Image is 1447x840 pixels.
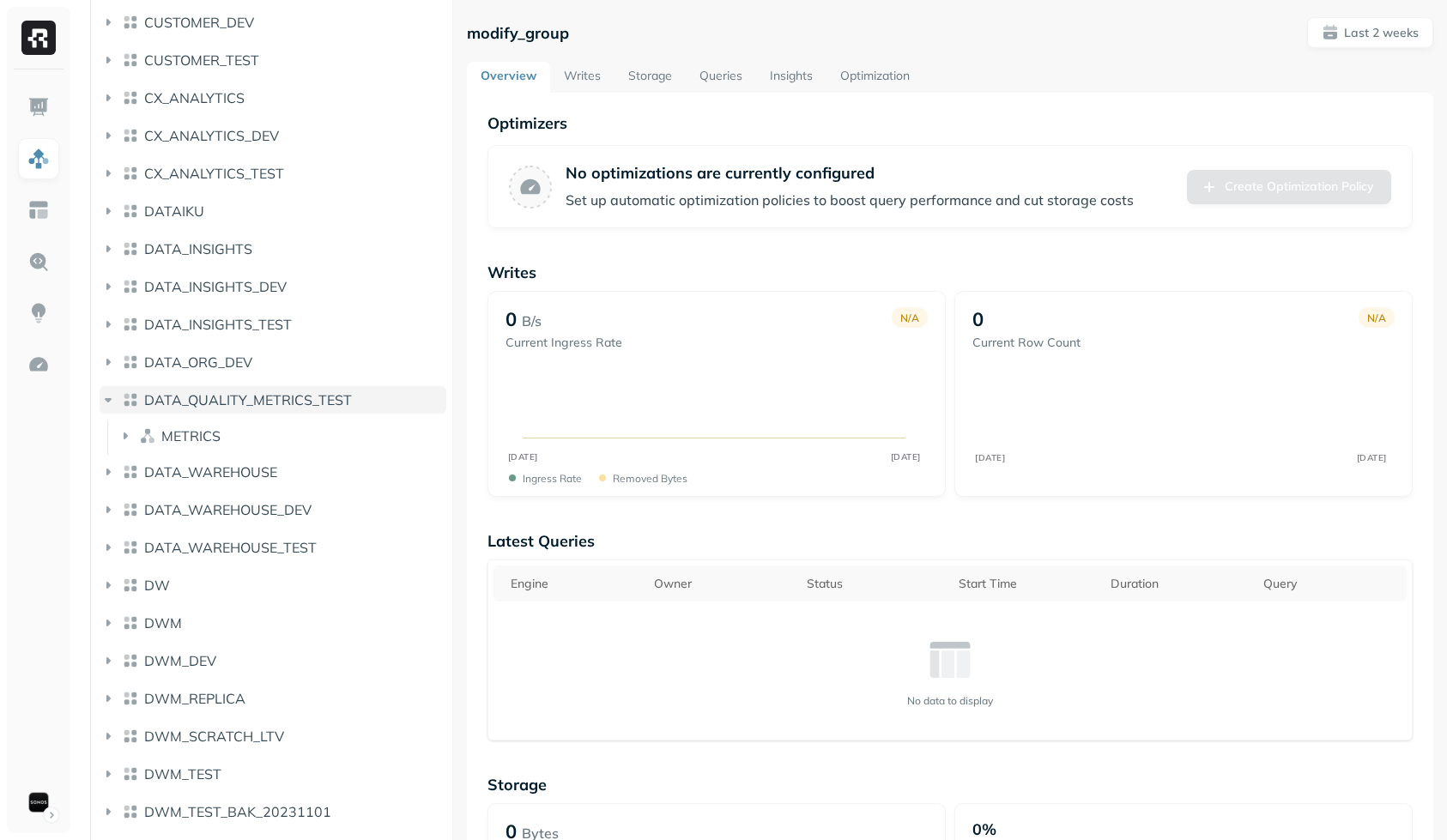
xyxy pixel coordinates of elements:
div: Owner [654,576,789,592]
button: DWM_TEST_BAK_20231101 [100,798,446,825]
p: Current Ingress Rate [506,335,622,351]
button: DATA_INSIGHTS [100,235,446,263]
span: CX_ANALYTICS_DEV [144,127,279,144]
p: 0 [972,307,984,331]
p: B/s [522,311,542,331]
p: Current Row Count [972,335,1081,351]
img: lake [122,652,139,669]
button: DATA_WAREHOUSE_DEV [100,496,446,523]
button: DATA_ORG_DEV [100,348,446,376]
img: lake [122,89,139,106]
a: Optimization [826,62,923,93]
span: CUSTOMER_TEST [144,51,259,69]
span: CX_ANALYTICS [144,89,245,106]
button: METRICS [117,422,447,450]
span: METRICS [161,427,221,444]
p: Removed bytes [613,472,687,485]
button: DWM_REPLICA [100,685,446,712]
img: Sonos [27,790,51,814]
img: lake [122,539,139,556]
p: Set up automatic optimization policies to boost query performance and cut storage costs [566,190,1134,210]
button: DW [100,571,446,599]
span: DATA_WAREHOUSE_DEV [144,501,312,518]
img: lake [122,765,139,783]
img: namespace [139,427,156,444]
img: lake [122,278,139,295]
p: N/A [1367,311,1386,324]
tspan: [DATE] [891,451,921,462]
div: Duration [1111,576,1245,592]
img: Dashboard [27,96,50,118]
img: Asset Explorer [27,199,50,221]
span: DATA_INSIGHTS [144,240,252,257]
button: DATA_INSIGHTS_TEST [100,311,446,338]
span: DATA_INSIGHTS_TEST [144,316,292,333]
button: CUSTOMER_DEV [100,9,446,36]
img: lake [122,463,139,480]
a: Queries [686,62,756,93]
img: Ryft [21,21,56,55]
img: lake [122,391,139,408]
span: DATA_ORG_DEV [144,354,252,371]
img: lake [122,501,139,518]
img: lake [122,803,139,820]
button: DATA_QUALITY_METRICS_TEST [100,386,446,414]
img: lake [122,690,139,707]
p: No optimizations are currently configured [566,163,1134,183]
p: Storage [487,775,1413,795]
button: DWM_SCRATCH_LTV [100,722,446,750]
button: CX_ANALYTICS_TEST [100,160,446,187]
tspan: [DATE] [508,451,538,462]
div: Query [1263,576,1398,592]
p: Ingress Rate [523,472,582,485]
button: DATA_WAREHOUSE [100,458,446,486]
img: lake [122,577,139,594]
button: DWM_TEST [100,760,446,788]
p: modify_group [467,23,569,43]
img: lake [122,202,139,220]
tspan: [DATE] [1357,452,1387,462]
button: DWM_DEV [100,647,446,674]
img: Optimization [27,354,50,376]
button: Last 2 weeks [1307,17,1433,48]
span: DWM_TEST_BAK_20231101 [144,803,331,820]
button: CX_ANALYTICS_DEV [100,122,446,149]
span: DW [144,577,170,594]
img: Assets [27,148,50,170]
p: Latest Queries [487,531,1413,551]
img: lake [122,127,139,144]
img: lake [122,614,139,632]
a: Writes [550,62,615,93]
button: DATAIKU [100,197,446,225]
a: Insights [756,62,826,93]
p: 0% [972,819,996,839]
img: lake [122,14,139,31]
img: Insights [27,302,50,324]
span: DWM_DEV [144,652,216,669]
p: 0 [506,307,517,331]
span: DATA_WAREHOUSE_TEST [144,539,317,556]
div: Status [807,576,941,592]
span: DWM_REPLICA [144,690,245,707]
img: lake [122,240,139,257]
span: DATA_INSIGHTS_DEV [144,278,287,295]
span: DWM [144,614,182,632]
span: DATA_QUALITY_METRICS_TEST [144,391,352,408]
img: lake [122,316,139,333]
p: Optimizers [487,113,1413,133]
p: N/A [900,311,919,324]
a: Storage [615,62,686,93]
a: Overview [467,62,550,93]
div: Engine [511,576,637,592]
p: Last 2 weeks [1344,25,1419,41]
tspan: [DATE] [975,452,1005,462]
img: lake [122,728,139,745]
button: DATA_INSIGHTS_DEV [100,273,446,300]
span: CUSTOMER_DEV [144,14,254,31]
span: CX_ANALYTICS_TEST [144,165,284,182]
img: Query Explorer [27,251,50,273]
p: Writes [487,263,1413,282]
button: CX_ANALYTICS [100,84,446,112]
button: DWM [100,609,446,637]
span: DATAIKU [144,202,204,220]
